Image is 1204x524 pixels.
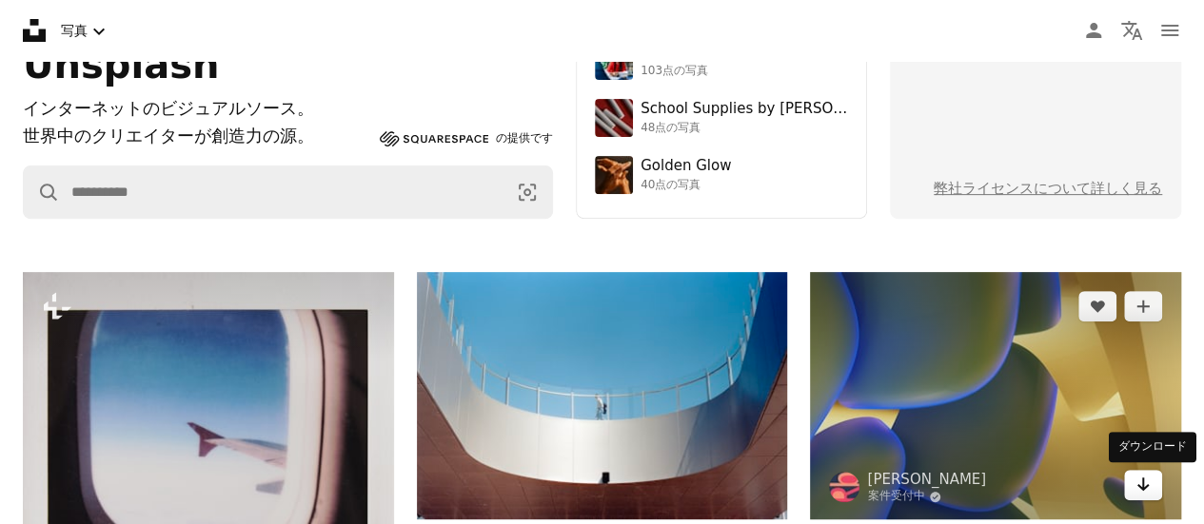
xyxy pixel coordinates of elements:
img: 青と黄色のグラデーションを持つ抽象的な有機的な形状 [810,272,1181,519]
a: School Supplies by [PERSON_NAME]48点の写真 [595,99,848,137]
div: ダウンロード [1109,432,1196,462]
a: 青と黄色のグラデーションを持つ抽象的な有機的な形状 [810,387,1181,404]
a: 飛行機の窓から翼を眺める。 [23,480,394,497]
div: 40点の写真 [641,178,731,193]
img: premium_photo-1715107534993-67196b65cde7 [595,99,633,137]
h1: インターネットのビジュアルソース。 [23,95,372,123]
button: コレクションに追加する [1124,291,1162,321]
a: バルコニーに人がいるモダン建築 [417,387,788,404]
img: バルコニーに人がいるモダン建築 [417,272,788,519]
div: Golden Glow [641,157,731,176]
img: premium_photo-1683135218355-6d72011bf303 [595,42,633,80]
img: Steve Johnsonのプロフィールを見る [829,472,859,502]
img: premium_photo-1754759085924-d6c35cb5b7a4 [595,156,633,194]
a: ホーム — Unsplash [23,19,46,42]
a: の提供です [380,127,553,150]
button: いいね！ [1078,291,1116,321]
button: ビジュアル検索 [503,166,552,218]
button: Unsplashで検索する [24,166,60,218]
a: [PERSON_NAME] [867,470,986,489]
p: 世界中のクリエイターが創造力の源。 [23,123,372,150]
a: 弊社ライセンスについて詳しく見る [934,180,1162,197]
button: 言語 [1113,11,1151,49]
a: Golden Glow40点の写真 [595,156,848,194]
div: 103点の写真 [641,64,740,79]
button: メニュー [1151,11,1189,49]
a: Back 2 School103点の写真 [595,42,848,80]
div: School Supplies by [PERSON_NAME] [641,100,848,119]
a: ダウンロード [1124,470,1162,500]
button: 商品タイプを選択 [53,11,118,50]
span: Unsplash [23,43,219,87]
form: サイト内でビジュアルを探す [23,165,553,219]
a: ログイン / 登録する [1075,11,1113,49]
div: 48点の写真 [641,121,848,136]
a: 案件受付中 [867,489,986,504]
